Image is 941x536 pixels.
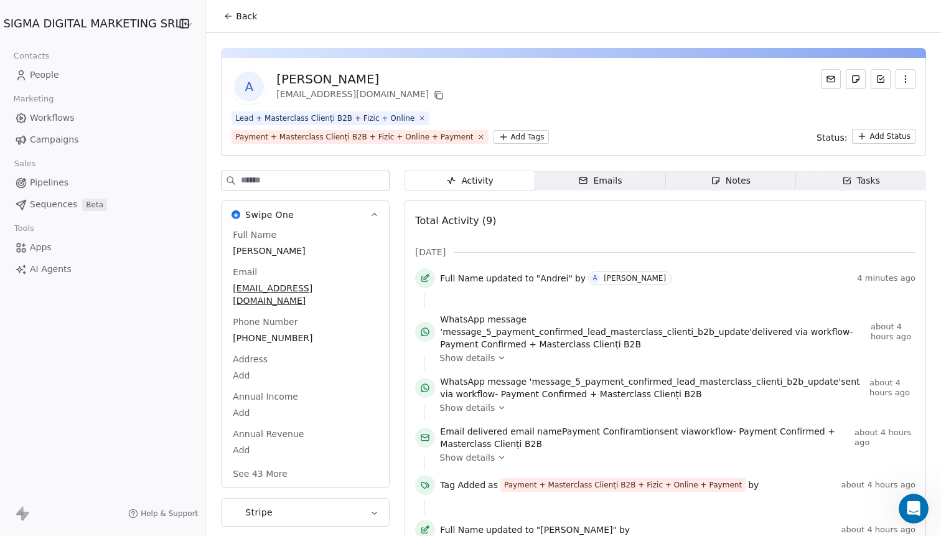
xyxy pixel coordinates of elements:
[440,314,527,324] span: WhatsApp message
[30,241,52,254] span: Apps
[593,273,597,283] div: A
[440,425,850,450] span: email name sent via workflow -
[439,402,495,414] span: Show details
[578,174,622,187] div: Emails
[8,90,59,108] span: Marketing
[604,274,666,283] div: [PERSON_NAME]
[486,272,534,284] span: updated to
[440,524,484,536] span: Full Name
[230,266,260,278] span: Email
[439,352,907,364] a: Show details
[440,426,507,436] span: Email delivered
[10,108,195,128] a: Workflows
[440,313,866,350] span: ' message_5_payment_confirmed_lead_masterclass_clienti_b2b_update ' delivered via workflow -
[10,65,195,85] a: People
[536,524,617,536] span: "[PERSON_NAME]"
[235,131,473,143] div: Payment + Masterclass Clienți B2B + Fizic + Online + Payment
[236,10,257,22] span: Back
[842,174,881,187] div: Tasks
[30,176,68,189] span: Pipelines
[439,402,907,414] a: Show details
[30,111,75,125] span: Workflows
[440,339,641,349] span: Payment Confirmed + Masterclass Clienți B2B
[10,237,195,258] a: Apps
[9,154,41,173] span: Sales
[501,389,702,399] span: Payment Confirmed + Masterclass Clienți B2B
[216,5,265,27] button: Back
[504,479,742,491] div: Payment + Masterclass Clienți B2B + Fizic + Online + Payment
[233,444,378,456] span: Add
[233,282,378,307] span: [EMAIL_ADDRESS][DOMAIN_NAME]
[230,428,306,440] span: Annual Revenue
[233,332,378,344] span: [PHONE_NUMBER]
[141,509,198,519] span: Help & Support
[440,377,527,387] span: WhatsApp message
[225,463,295,485] button: See 43 More
[841,525,915,535] span: about 4 hours ago
[494,130,550,144] button: Add Tags
[232,210,240,219] img: Swipe One
[30,263,72,276] span: AI Agents
[9,219,39,238] span: Tools
[233,407,378,419] span: Add
[871,322,915,342] span: about 4 hours ago
[857,273,915,283] span: 4 minutes ago
[233,245,378,257] span: [PERSON_NAME]
[415,246,446,258] span: [DATE]
[841,480,915,490] span: about 4 hours ago
[854,428,915,448] span: about 4 hours ago
[711,174,751,187] div: Notes
[233,369,378,382] span: Add
[817,131,847,144] span: Status:
[10,259,195,280] a: AI Agents
[748,479,759,491] span: by
[869,378,915,398] span: about 4 hours ago
[852,129,915,144] button: Add Status
[619,524,630,536] span: by
[82,199,107,211] span: Beta
[486,524,534,536] span: updated to
[230,353,270,365] span: Address
[222,201,389,228] button: Swipe OneSwipe One
[245,506,273,519] span: Stripe
[276,70,446,88] div: [PERSON_NAME]
[440,272,484,284] span: Full Name
[30,133,78,146] span: Campaigns
[235,113,414,124] div: Lead + Masterclass Clienți B2B + Fizic + Online
[230,228,279,241] span: Full Name
[230,390,301,403] span: Annual Income
[222,228,389,487] div: Swipe OneSwipe One
[575,272,586,284] span: by
[440,479,485,491] span: Tag Added
[128,509,198,519] a: Help & Support
[232,508,240,517] img: Stripe
[439,451,495,464] span: Show details
[536,272,573,284] span: "Andrei"
[446,174,494,187] div: Activity
[30,68,59,82] span: People
[8,47,55,65] span: Contacts
[440,375,864,400] span: ' message_5_payment_confirmed_lead_masterclass_clienti_b2b_update ' sent via workflow -
[415,215,496,227] span: Total Activity (9)
[230,316,300,328] span: Phone Number
[30,198,77,211] span: Sequences
[899,494,929,524] iframe: Intercom live chat
[276,88,446,103] div: [EMAIL_ADDRESS][DOMAIN_NAME]
[439,451,907,464] a: Show details
[3,16,181,32] span: SIGMA DIGITAL MARKETING SRL
[234,72,264,101] span: A
[488,479,498,491] span: as
[562,426,660,436] span: Payment Confiramtion
[439,352,495,364] span: Show details
[10,172,195,193] a: Pipelines
[10,129,195,150] a: Campaigns
[222,499,389,526] button: StripeStripe
[245,209,294,221] span: Swipe One
[10,194,195,215] a: SequencesBeta
[15,13,163,34] button: SIGMA DIGITAL MARKETING SRL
